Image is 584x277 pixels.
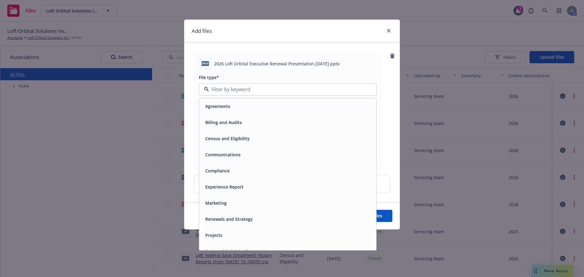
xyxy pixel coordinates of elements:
[205,216,253,222] button: Renewals and Strategy
[385,27,392,34] a: close
[192,27,212,35] h1: Add files
[205,200,227,206] button: Marketing
[205,135,250,142] button: Census and Eligibility
[205,184,244,190] button: Experience Report
[194,175,390,192] div: Upload new files
[209,86,364,93] input: Filter by keyword
[205,168,230,174] button: Compliance
[205,119,242,126] button: Billing and Audits
[205,248,253,254] button: System Administration
[202,61,209,66] span: pptx
[205,232,222,238] button: Projects
[389,52,396,60] a: remove
[205,103,230,109] button: Agreements
[214,61,339,67] span: 2026 Loft Orbital Executive Renewal Presentation.[DATE].pptx
[199,74,219,80] span: File type*
[205,151,241,158] button: Communications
